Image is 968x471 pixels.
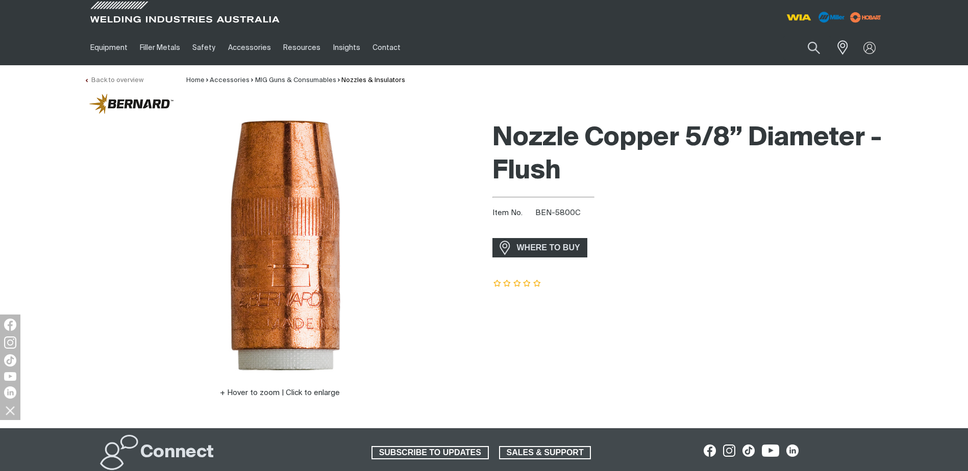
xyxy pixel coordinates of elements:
[373,446,488,459] span: SUBSCRIBE TO UPDATES
[492,280,542,287] span: Rating: {0}
[327,30,366,65] a: Insights
[210,77,250,84] a: Accessories
[4,336,16,349] img: Instagram
[492,122,884,188] h1: Nozzle Copper 5/8” Diameter - Flush
[535,209,581,217] span: BEN-5800C
[371,446,489,459] a: SUBSCRIBE TO UPDATES
[84,30,684,65] nav: Main
[492,207,534,219] span: Item No.
[84,77,143,84] a: Back to overview
[84,30,134,65] a: Equipment
[510,240,587,256] span: WHERE TO BUY
[4,354,16,367] img: TikTok
[186,30,221,65] a: Safety
[277,30,327,65] a: Resources
[492,238,588,257] a: WHERE TO BUY
[4,319,16,331] img: Facebook
[134,30,186,65] a: Filler Metals
[140,441,214,464] h2: Connect
[186,75,405,86] nav: Breadcrumb
[797,36,831,60] button: Search products
[366,30,407,65] a: Contact
[499,446,591,459] a: SALES & SUPPORT
[153,117,408,372] img: Nozzle Copper 5/8” Diameter - Flush
[4,386,16,399] img: LinkedIn
[2,402,19,419] img: hide socials
[783,36,831,60] input: Product name or item number...
[186,77,205,84] a: Home
[847,10,884,25] img: miller
[255,77,336,84] a: MIG Guns & Consumables
[4,372,16,381] img: YouTube
[214,387,346,399] button: Hover to zoom | Click to enlarge
[500,446,590,459] span: SALES & SUPPORT
[341,77,405,84] a: Nozzles & Insulators
[222,30,277,65] a: Accessories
